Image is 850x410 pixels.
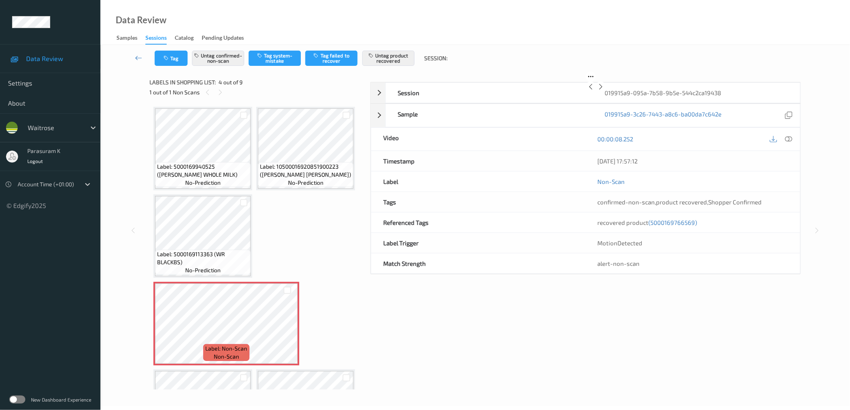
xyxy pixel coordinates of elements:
span: Shopper Confirmed [709,198,762,206]
span: Label: Non-Scan [206,345,247,353]
div: 019915a9-095a-7b58-9b5e-544c2ca19438 [593,83,800,103]
div: [DATE] 17:57:12 [598,157,788,165]
span: Label: 5000169113363 (WR BLACKBS) [157,250,249,266]
div: Label Trigger [371,233,586,253]
span: (5000169766569) [649,219,697,226]
span: no-prediction [185,266,221,274]
button: Tag [155,51,188,66]
button: Untag confirmed-non-scan [192,51,244,66]
button: Tag system-mistake [249,51,301,66]
div: Catalog [175,34,194,44]
div: Video [371,128,586,151]
div: Referenced Tags [371,212,586,233]
div: Match Strength [371,253,586,273]
button: Tag failed to recover [305,51,358,66]
div: Pending Updates [202,34,244,44]
div: Sessions [145,34,167,45]
a: 019915a9-3c26-7443-a8c6-ba00da7c642e [605,110,722,121]
a: Catalog [175,33,202,44]
span: recovered product [598,219,697,226]
a: Non-Scan [598,177,625,186]
a: Pending Updates [202,33,252,44]
a: Samples [116,33,145,44]
div: Sample019915a9-3c26-7443-a8c6-ba00da7c642e [371,104,801,127]
span: Session: [425,54,448,62]
span: non-scan [214,353,239,361]
span: Label: 10500016920851900223 ([PERSON_NAME] [PERSON_NAME]) [260,163,351,179]
div: Session019915a9-095a-7b58-9b5e-544c2ca19438 [371,82,801,103]
button: Untag product recovered [362,51,415,66]
span: Label: 5000169940525 ([PERSON_NAME] WHOLE MILK) [157,163,249,179]
div: Label [371,171,586,192]
div: Session [386,83,593,103]
div: alert-non-scan [598,259,788,267]
span: , , [598,198,762,206]
span: Labels in shopping list: [149,78,216,86]
span: confirmed-non-scan [598,198,655,206]
a: 00:00:08.252 [598,135,633,143]
span: 4 out of 9 [219,78,243,86]
span: product recovered [656,198,707,206]
a: Sessions [145,33,175,45]
div: Samples [116,34,137,44]
div: MotionDetected [586,233,800,253]
div: Tags [371,192,586,212]
span: no-prediction [288,179,323,187]
div: Sample [386,104,593,127]
span: no-prediction [185,179,221,187]
div: Timestamp [371,151,586,171]
div: 1 out of 1 Non Scans [149,87,365,97]
div: Data Review [116,16,166,24]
